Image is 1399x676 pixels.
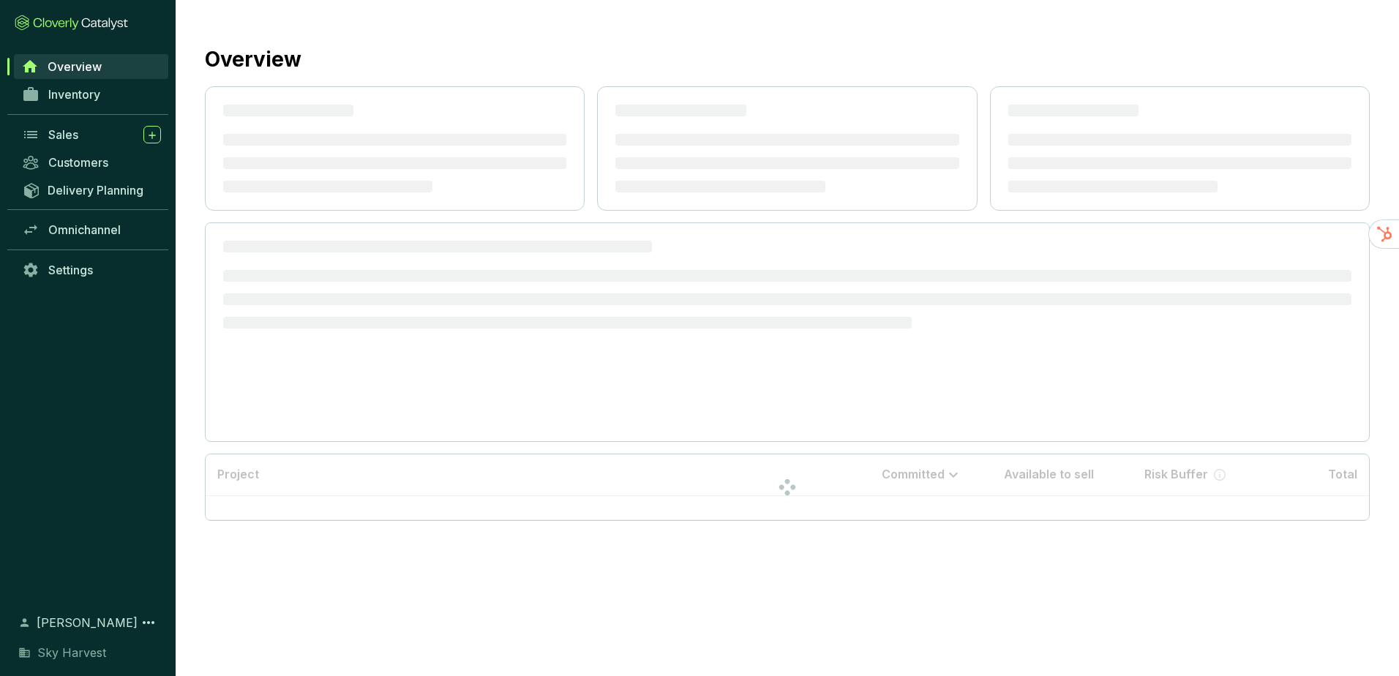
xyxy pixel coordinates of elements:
[15,150,168,175] a: Customers
[48,127,78,142] span: Sales
[48,183,143,198] span: Delivery Planning
[15,178,168,202] a: Delivery Planning
[15,217,168,242] a: Omnichannel
[48,87,100,102] span: Inventory
[15,82,168,107] a: Inventory
[15,122,168,147] a: Sales
[14,54,168,79] a: Overview
[37,644,106,661] span: Sky Harvest
[48,59,102,74] span: Overview
[37,614,138,631] span: [PERSON_NAME]
[205,44,301,75] h2: Overview
[48,222,121,237] span: Omnichannel
[48,155,108,170] span: Customers
[48,263,93,277] span: Settings
[15,258,168,282] a: Settings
